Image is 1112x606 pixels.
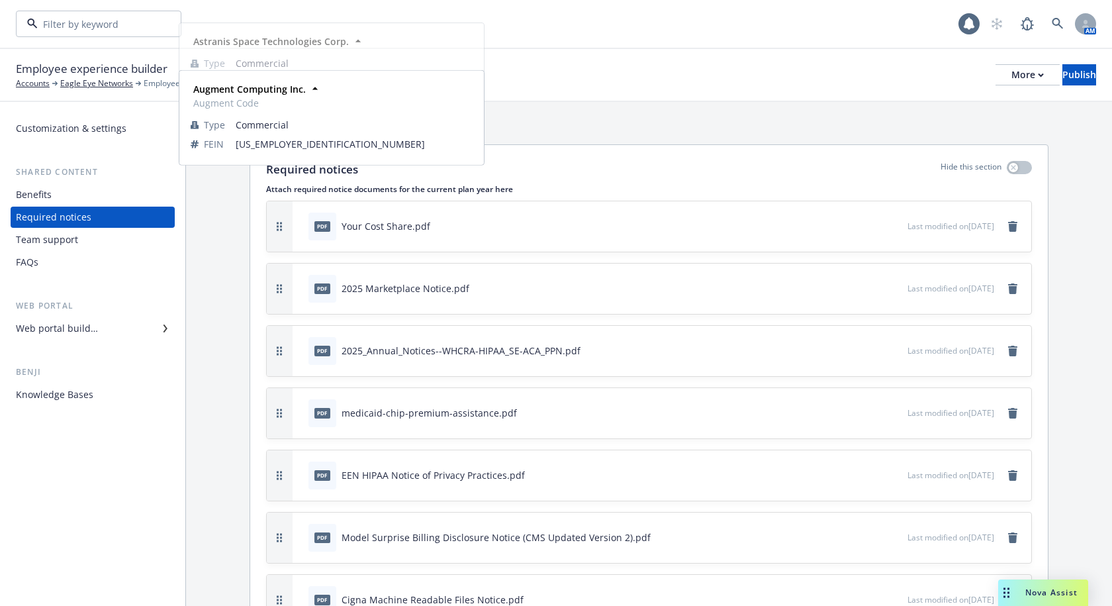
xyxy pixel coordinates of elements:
span: Type [204,56,225,70]
button: preview file [890,281,902,295]
button: download file [869,406,880,420]
a: FAQs [11,252,175,273]
a: remove [1005,405,1021,421]
button: download file [869,468,880,482]
button: download file [869,219,880,233]
a: Required notices [11,207,175,228]
div: Publish [1062,65,1096,85]
button: preview file [890,468,902,482]
span: pdf [314,408,330,418]
span: Last modified on [DATE] [907,283,994,294]
span: Last modified on [DATE] [907,221,994,232]
button: download file [869,281,880,295]
span: [US_EMPLOYER_IDENTIFICATION_NUMBER] [236,137,473,151]
a: Knowledge Bases [11,384,175,405]
span: Last modified on [DATE] [907,532,994,543]
span: pdf [314,532,330,542]
div: Web portal [11,299,175,313]
p: Hide this section [941,161,1001,178]
span: pdf [314,470,330,480]
span: pdf [314,346,330,356]
a: remove [1005,343,1021,359]
a: remove [1005,219,1021,234]
span: Commercial [236,56,473,70]
a: Web portal builder [11,318,175,339]
div: 2025_Annual_Notices--WHCRA-HIPAA_SE-ACA_PPN.pdf [342,344,580,358]
a: Report a Bug [1014,11,1041,37]
button: preview file [890,219,902,233]
span: Last modified on [DATE] [907,407,994,419]
span: Last modified on [DATE] [907,470,994,481]
div: medicaid-chip-premium-assistance.pdf [342,406,517,420]
button: download file [869,530,880,544]
strong: Augment Computing Inc. [193,83,306,95]
div: Shared content [11,166,175,179]
a: remove [1005,468,1021,483]
button: preview file [890,344,902,358]
span: pdf [314,221,330,231]
a: Team support [11,229,175,250]
a: Start snowing [984,11,1010,37]
a: Customization & settings [11,118,175,139]
button: download file [869,344,880,358]
span: Augment Code [193,96,306,110]
span: Commercial [236,118,473,132]
a: Benefits [11,184,175,205]
div: EEN HIPAA Notice of Privacy Practices.pdf [342,468,525,482]
span: pdf [314,283,330,293]
span: FEIN [204,137,224,151]
div: More [1011,65,1044,85]
div: Drag to move [998,580,1015,606]
span: Last modified on [DATE] [907,345,994,356]
button: Publish [1062,64,1096,85]
p: Attach required notice documents for the current plan year here [266,183,1032,195]
div: Knowledge Bases [16,384,93,405]
input: Filter by keyword [38,17,154,31]
p: Required notices [266,161,358,178]
a: Search [1044,11,1071,37]
button: preview file [890,530,902,544]
button: preview file [890,406,902,420]
span: pdf [314,595,330,605]
div: Benji [11,366,175,379]
button: More [996,64,1060,85]
div: Your Cost Share.pdf [342,219,430,233]
span: Last modified on [DATE] [907,594,994,605]
div: Model Surprise Billing Disclosure Notice (CMS Updated Version 2).pdf [342,530,651,544]
div: 2025 Marketplace Notice.pdf [342,281,469,295]
span: Type [204,118,225,132]
a: remove [1005,281,1021,297]
button: Nova Assist [998,580,1088,606]
strong: Astranis Space Technologies Corp. [193,35,349,48]
span: Nova Assist [1025,587,1078,598]
a: remove [1005,530,1021,546]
